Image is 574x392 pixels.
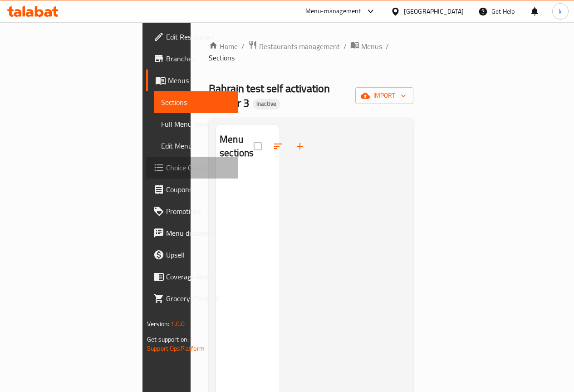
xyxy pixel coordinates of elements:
span: Menus [168,75,231,86]
span: Upsell [166,249,231,260]
a: Edit Menu [154,135,238,157]
a: Promotions [146,200,238,222]
a: Choice Groups [146,157,238,179]
span: Inactive [253,100,280,108]
span: Get support on: [147,333,189,345]
span: Branches [166,53,231,64]
span: Full Menu View [161,119,231,129]
span: Menu disclaimer [166,228,231,238]
span: 1.0.0 [171,318,185,330]
span: Grocery Checklist [166,293,231,304]
span: Choice Groups [166,162,231,173]
a: Menu disclaimer [146,222,238,244]
div: Menu-management [305,6,361,17]
span: Sections [161,97,231,108]
span: Sort sections [267,135,289,157]
a: Grocery Checklist [146,288,238,309]
a: Branches [146,48,238,69]
a: Upsell [146,244,238,266]
span: Promotions [166,206,231,217]
a: Full Menu View [154,113,238,135]
span: Edit Restaurant [166,31,231,42]
span: import [363,90,406,101]
a: Coupons [146,179,238,200]
li: / [386,41,389,52]
span: Restaurants management [259,41,340,52]
div: Inactive [253,99,280,109]
a: Menus [146,69,238,91]
button: import [355,87,413,104]
a: Restaurants management [248,40,340,52]
div: [GEOGRAPHIC_DATA] [404,6,464,16]
a: Menus [350,40,382,52]
a: Support.OpsPlatform [147,342,205,354]
a: Coverage Report [146,266,238,288]
a: Edit Restaurant [146,26,238,48]
span: k [559,6,562,16]
span: Edit Menu [161,140,231,151]
span: Menus [361,41,382,52]
nav: Menu sections [216,168,280,175]
button: Add section [289,135,311,157]
li: / [343,41,347,52]
span: Coverage Report [166,271,231,282]
li: / [241,41,245,52]
nav: breadcrumb [209,40,413,63]
a: Sections [154,91,238,113]
span: Bahrain test self activation vendor 3 [209,78,330,113]
span: Version: [147,318,169,330]
span: Coupons [166,184,231,195]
